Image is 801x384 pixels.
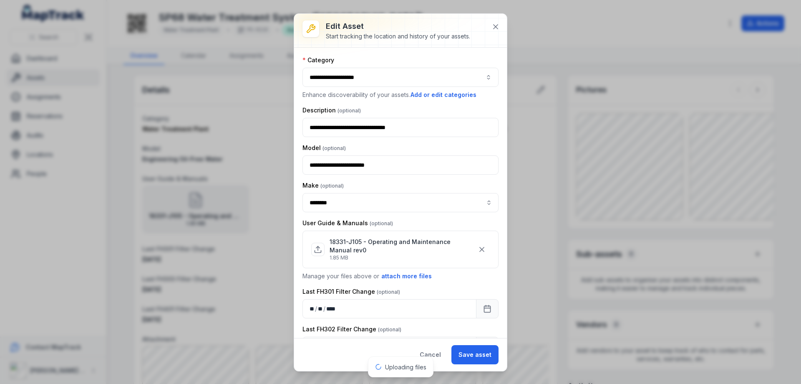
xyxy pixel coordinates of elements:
label: User Guide & Manuals [302,219,393,227]
button: Add or edit categories [410,90,477,99]
button: attach more files [381,272,432,281]
button: Calendar [476,299,499,318]
div: month, [318,305,323,313]
p: Enhance discoverability of your assets. [302,90,499,99]
input: asset-edit:cf[ca1b6296-9635-4ae3-ae60-00faad6de89d]-label [302,193,499,212]
label: Category [302,56,334,64]
p: Manage your files above or [302,272,499,281]
button: Cancel [413,345,448,364]
div: year, [326,305,336,313]
h3: Edit asset [326,20,470,32]
label: Description [302,106,361,114]
label: Make [302,181,344,190]
span: Uploading files [385,364,426,371]
p: 1.85 MB [330,254,474,261]
div: Start tracking the location and history of your assets. [326,32,470,41]
button: Calendar [476,337,499,356]
label: Model [302,144,346,152]
div: / [315,305,318,313]
div: day, [310,305,315,313]
div: / [323,305,326,313]
label: Last FH301 Filter Change [302,287,400,296]
button: Save asset [451,345,499,364]
label: Last FH302 Filter Change [302,325,401,333]
p: 18331-J105 - Operating and Maintenance Manual rev0 [330,238,474,254]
